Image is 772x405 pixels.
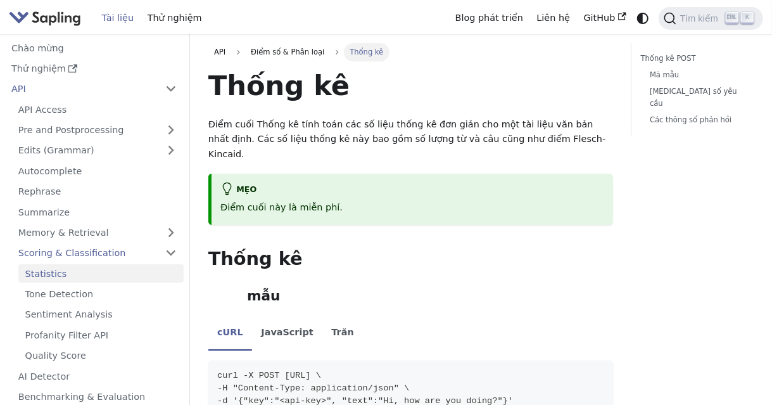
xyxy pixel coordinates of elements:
[11,203,184,221] a: Summarize
[641,54,696,63] font: Thống kê POST
[11,367,184,385] a: AI Detector
[158,80,184,98] button: Collapse sidebar category 'API'
[208,119,606,160] font: Điểm cuối Thống kê tính toán các số liệu thống kê đơn giản cho một tài liệu văn bản nhất định. Cá...
[148,13,202,23] font: Thử nghiệm
[208,70,350,101] font: Thống kê
[577,8,633,28] a: GitHub
[680,13,718,23] font: Tìm kiếm
[11,224,184,242] a: Memory & Retrieval
[4,60,184,78] a: Thử nghiệm
[11,162,184,180] a: Autocomplete
[331,327,353,337] font: Trăn
[251,48,324,56] font: Điểm số & Phân loại
[214,48,225,56] font: API
[236,185,256,195] font: mẹo
[18,285,184,304] a: Tone Detection
[208,248,303,269] font: Thống kê
[208,43,232,61] a: API
[220,202,343,212] font: Điểm cuối này là miễn phí.
[18,347,184,365] a: Quality Score
[95,8,141,28] a: Tài liệu
[650,70,679,79] font: Mã mẫu
[102,13,134,23] font: Tài liệu
[650,114,745,126] a: Các thông số phản hồi
[247,288,280,304] font: mẫu
[4,80,158,98] a: API
[217,327,243,337] font: cURL
[11,141,184,160] a: Edits (Grammar)
[141,8,208,28] a: Thử nghiệm
[650,86,745,110] a: [MEDICAL_DATA] số yêu cầu
[217,383,409,393] span: -H "Content-Type: application/json" \
[633,9,652,27] button: Chuyển đổi giữa chế độ tối và sáng (hiện tại là chế độ hệ thống)
[18,326,184,344] a: Profanity Filter API
[741,12,754,23] kbd: K
[11,244,184,262] a: Scoring & Classification
[650,87,737,108] font: [MEDICAL_DATA] số yêu cầu
[208,43,613,61] nav: vụn bánh mì
[530,8,577,28] a: Liên hệ
[584,13,616,23] font: GitHub
[455,13,523,23] font: Blog phát triển
[261,327,313,337] font: JavaScript
[641,53,749,65] a: Thống kê POST
[9,9,85,27] a: Sapling.ai
[11,43,64,53] font: Chào mừng
[537,13,571,23] font: Liên hệ
[217,371,321,380] span: curl -X POST [URL] \
[11,100,184,119] a: API Access
[11,63,66,74] font: Thử nghiệm
[9,9,81,27] img: Sapling.ai
[448,8,530,28] a: Blog phát triển
[350,48,383,56] font: Thống kê
[4,39,184,57] a: Chào mừng
[650,69,745,81] a: Mã mẫu
[11,121,184,139] a: Pre and Postprocessing
[650,115,731,124] font: Các thông số phản hồi
[11,183,184,201] a: Rephrase
[11,84,26,94] font: API
[659,7,763,30] button: Tìm kiếm (Ctrl+K)
[18,305,184,324] a: Sentiment Analysis
[18,264,184,283] a: Statistics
